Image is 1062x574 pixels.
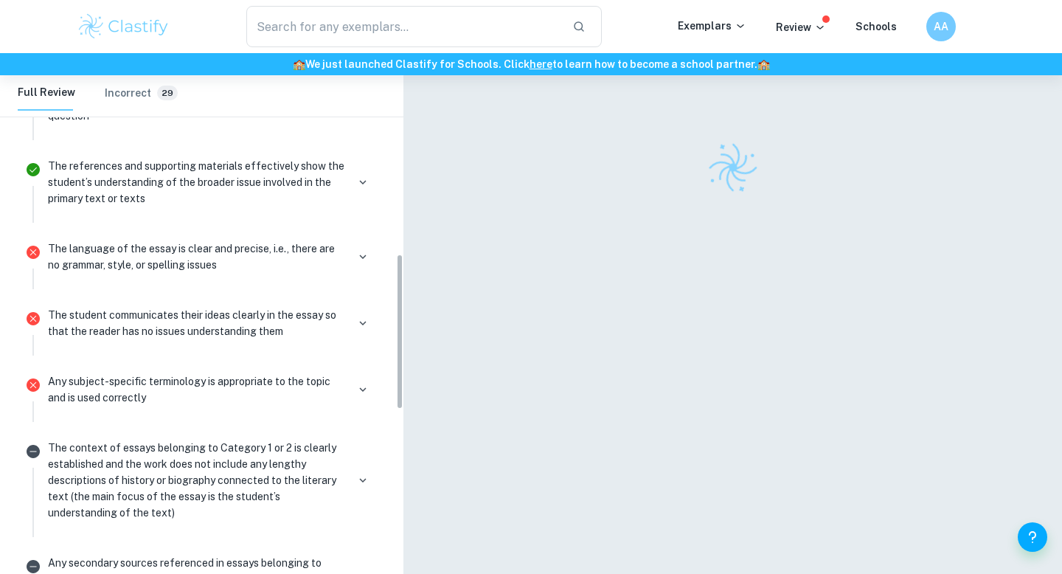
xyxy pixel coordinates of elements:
span: 29 [157,88,178,99]
p: The language of the essay is clear and precise, i.e., there are no grammar, style, or spelling is... [48,241,347,273]
p: Any subject-specific terminology is appropriate to the topic and is used correctly [48,373,347,406]
input: Search for any exemplars... [246,6,560,47]
button: AA [926,12,956,41]
button: Help and Feedback [1018,522,1047,552]
img: Clastify logo [77,12,170,41]
p: The references and supporting materials effectively show the student’s understanding of the broad... [48,158,347,207]
h6: Incorrect [105,85,151,101]
svg: Incorrect [24,310,42,328]
span: 🏫 [757,58,770,70]
svg: Correct [24,161,42,179]
button: Full Review [18,75,75,111]
img: Clastify logo [701,136,765,200]
a: Schools [855,21,897,32]
svg: Not relevant [24,443,42,460]
svg: Incorrect [24,376,42,394]
p: Review [776,19,826,35]
p: Exemplars [678,18,746,34]
h6: AA [933,18,950,35]
span: 🏫 [293,58,305,70]
h6: We just launched Clastify for Schools. Click to learn how to become a school partner. [3,56,1059,72]
p: The context of essays belonging to Category 1 or 2 is clearly established and the work does not i... [48,440,347,521]
p: The student communicates their ideas clearly in the essay so that the reader has no issues unders... [48,307,347,339]
a: here [530,58,552,70]
svg: Incorrect [24,243,42,261]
